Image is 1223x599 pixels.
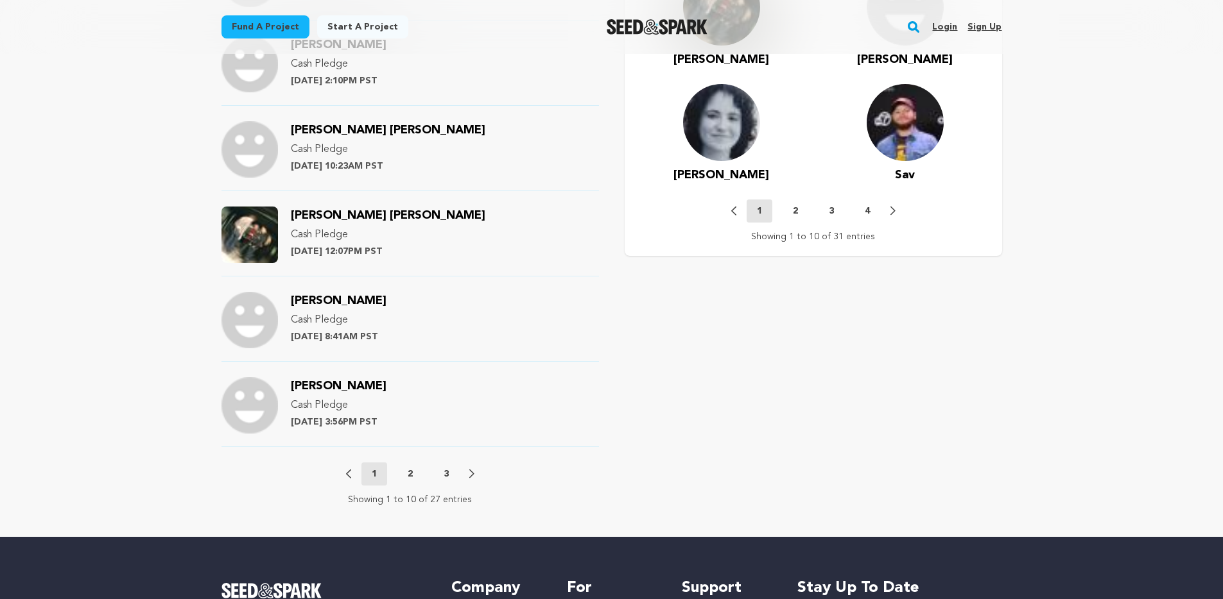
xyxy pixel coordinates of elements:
[857,51,953,69] a: [PERSON_NAME]
[673,169,769,181] span: [PERSON_NAME]
[854,205,880,217] button: 4
[221,207,278,263] img: Support Image
[348,493,472,506] p: Showing 1 to 10 of 27 entries
[673,54,769,65] span: [PERSON_NAME]
[682,578,771,598] h5: Support
[291,382,386,392] a: [PERSON_NAME]
[751,230,875,243] p: Showing 1 to 10 of 31 entries
[291,124,485,136] span: [PERSON_NAME] [PERSON_NAME]
[291,312,386,328] p: Cash Pledge
[291,296,386,307] a: [PERSON_NAME]
[221,121,278,178] img: Support Image
[361,462,387,485] button: 1
[221,583,322,598] img: Seed&Spark Logo
[783,205,808,217] button: 2
[895,169,915,181] span: Sav
[291,74,386,87] p: [DATE] 2:10PM PST
[673,166,769,184] a: [PERSON_NAME]
[797,578,1002,598] h5: Stay up to date
[221,292,278,348] img: Support Image
[291,126,485,136] a: [PERSON_NAME] [PERSON_NAME]
[291,295,386,307] span: [PERSON_NAME]
[291,160,485,173] p: [DATE] 10:23AM PST
[607,19,707,35] img: Seed&Spark Logo Dark Mode
[747,199,772,223] button: 1
[291,227,485,242] p: Cash Pledge
[451,578,541,598] h5: Company
[607,19,707,35] a: Seed&Spark Homepage
[317,15,408,38] a: Start a project
[857,54,953,65] span: [PERSON_NAME]
[932,17,957,37] a: Login
[291,330,386,343] p: [DATE] 8:41AM PST
[895,166,915,184] a: Sav
[673,51,769,69] a: [PERSON_NAME]
[291,142,485,157] p: Cash Pledge
[433,468,459,480] button: 3
[867,84,944,161] img: a8e66252df4e13fe.jpg
[291,210,485,221] span: [PERSON_NAME] [PERSON_NAME]
[291,380,386,392] span: [PERSON_NAME]
[444,468,449,480] p: 3
[291,398,386,413] p: Cash Pledge
[291,416,386,428] p: [DATE] 3:56PM PST
[967,17,1002,37] a: Sign up
[291,245,485,258] p: [DATE] 12:07PM PST
[793,205,798,217] p: 2
[397,468,423,480] button: 2
[221,377,278,434] img: Support Image
[372,468,377,480] p: 1
[291,211,485,221] a: [PERSON_NAME] [PERSON_NAME]
[757,205,762,217] p: 1
[221,36,278,92] img: Support Image
[865,205,870,217] p: 4
[408,468,413,480] p: 2
[819,205,844,217] button: 3
[221,15,309,38] a: Fund a project
[829,205,834,217] p: 3
[683,84,760,161] img: d266f1904111ee9e.jpg
[291,56,386,72] p: Cash Pledge
[221,583,426,598] a: Seed&Spark Homepage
